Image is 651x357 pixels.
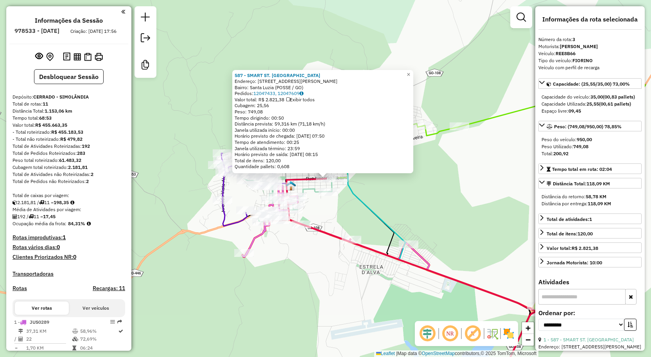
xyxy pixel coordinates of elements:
[72,51,82,62] button: Visualizar relatório de Roteirização
[253,90,303,96] a: 12047433, 12047609
[538,308,642,318] label: Ordenar por:
[117,319,122,324] em: Rota exportada
[553,81,630,87] span: Capacidade: (25,55/35,00) 73,00%
[13,200,17,205] i: Cubagem total roteirizado
[538,78,642,89] a: Capacidade: (25,55/35,00) 73,00%
[418,324,437,343] span: Ocultar deslocamento
[235,163,411,170] div: Quantidade pallets: 0,608
[45,108,72,114] strong: 1.153,06 km
[14,344,18,352] td: =
[538,16,642,23] h4: Informações da rota selecionada
[547,259,602,266] div: Jornada Motorista: 10:00
[14,335,18,343] td: /
[34,69,104,84] button: Desbloquear Sessão
[586,101,599,107] strong: 25,55
[547,230,593,237] div: Total de itens:
[547,216,592,222] span: Total de atividades:
[14,27,59,34] h6: 978533 - [DATE]
[569,108,581,114] strong: 09,45
[572,57,593,63] strong: FIORINO
[486,327,499,340] img: Fluxo de ruas
[13,122,125,129] div: Valor total:
[538,64,642,71] div: Veículo com perfil de recarga
[73,253,76,260] strong: 0
[13,136,125,143] div: - Total não roteirizado:
[18,337,23,341] i: Total de Atividades
[538,228,642,239] a: Total de itens:120,00
[235,102,411,109] div: Cubagem: 25,56
[538,121,642,131] a: Peso: (749,08/950,00) 78,85%
[553,151,569,156] strong: 200,92
[542,136,592,142] span: Peso do veículo:
[542,200,638,207] div: Distância por entrega:
[13,143,125,150] div: Total de Atividades Roteirizadas:
[13,100,125,108] div: Total de rotas:
[35,17,103,24] h4: Informações da Sessão
[29,214,34,219] i: Total de rotas
[13,164,125,171] div: Cubagem total roteirizado:
[13,206,125,213] div: Média de Atividades por viagem:
[13,271,125,277] h4: Transportadoras
[13,171,125,178] div: Total de Atividades não Roteirizadas:
[77,150,85,156] strong: 283
[502,327,515,340] img: Exibir/Ocultar setores
[13,108,125,115] div: Distância Total:
[13,115,125,122] div: Tempo total:
[63,234,66,241] strong: 1
[235,72,411,170] div: Tempo de atendimento: 00:25
[87,221,91,226] em: Média calculada utilizando a maior ocupação (%Peso ou %Cubagem) de cada rota da sessão. Rotas cro...
[577,136,592,142] strong: 950,00
[235,115,411,121] div: Tempo dirigindo: 00:50
[80,335,118,343] td: 72,69%
[13,192,125,199] div: Total de caixas por viagem:
[39,200,44,205] i: Total de rotas
[404,70,413,79] a: Close popup
[121,7,125,16] a: Clique aqui para minimizar o painel
[522,322,534,334] a: Zoom in
[235,97,411,103] div: Valor total: R$ 2.821,38
[286,97,315,102] span: Exibir todos
[33,94,89,100] strong: CERRADO - SIMOLÂNDIA
[235,158,411,164] div: Total de itens: 120,00
[80,344,118,352] td: 06:24
[39,115,52,121] strong: 68:53
[93,285,125,292] h4: Recargas: 11
[67,28,120,35] div: Criação: [DATE] 17:56
[138,9,153,27] a: Nova sessão e pesquisa
[554,124,622,129] span: Peso: (749,08/950,00) 78,85%
[441,324,459,343] span: Ocultar NR
[538,190,642,210] div: Distância Total:118,09 KM
[45,51,55,63] button: Centralizar mapa no depósito ou ponto de apoio
[538,257,642,267] a: Jornada Motorista: 10:00
[525,335,531,344] span: −
[72,337,78,341] i: % de utilização da cubagem
[235,72,320,78] a: 587 - SMART ST. [GEOGRAPHIC_DATA]
[34,50,45,63] button: Exibir sessão original
[573,144,588,149] strong: 749,08
[235,151,411,158] div: Horário previsto de saída: [DATE] 08:15
[70,200,74,205] i: Meta Caixas/viagem: 1,00 Diferença: 197,35
[538,213,642,224] a: Total de atividades:1
[599,101,631,107] strong: (00,61 pallets)
[572,36,575,42] strong: 3
[13,157,125,164] div: Peso total roteirizado:
[72,346,76,350] i: Tempo total em rota
[13,178,125,185] div: Total de Pedidos não Roteirizados:
[13,285,27,292] h4: Rotas
[407,71,410,78] span: ×
[235,109,411,115] div: Peso: 749,08
[13,213,125,220] div: 192 / 11 =
[603,94,635,100] strong: (00,83 pallets)
[13,199,125,206] div: 2.181,81 / 11 =
[547,245,598,252] div: Valor total:
[235,121,411,127] div: Distância prevista: 59,316 km (71,18 km/h)
[80,327,118,335] td: 58,96%
[68,221,85,226] strong: 84,31%
[30,319,49,325] span: JUS0289
[82,51,93,63] button: Visualizar Romaneio
[54,199,69,205] strong: 198,35
[542,150,638,157] div: Total:
[542,108,638,115] div: Espaço livre:
[13,221,66,226] span: Ocupação média da frota:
